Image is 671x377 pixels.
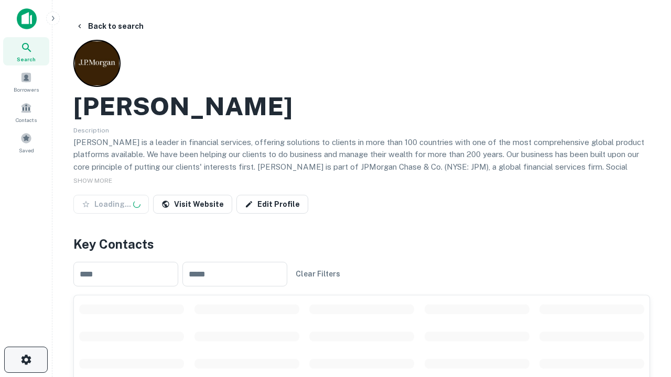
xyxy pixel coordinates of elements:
[619,293,671,343] iframe: Chat Widget
[236,195,308,214] a: Edit Profile
[17,55,36,63] span: Search
[3,68,49,96] a: Borrowers
[17,8,37,29] img: capitalize-icon.png
[71,17,148,36] button: Back to search
[291,264,344,283] button: Clear Filters
[153,195,232,214] a: Visit Website
[73,177,112,184] span: SHOW MORE
[3,128,49,157] a: Saved
[14,85,39,94] span: Borrowers
[73,235,650,253] h4: Key Contacts
[73,91,293,121] h2: [PERSON_NAME]
[73,127,109,134] span: Description
[3,37,49,65] a: Search
[73,136,650,198] p: [PERSON_NAME] is a leader in financial services, offering solutions to clients in more than 100 c...
[3,98,49,126] a: Contacts
[19,146,34,154] span: Saved
[16,116,37,124] span: Contacts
